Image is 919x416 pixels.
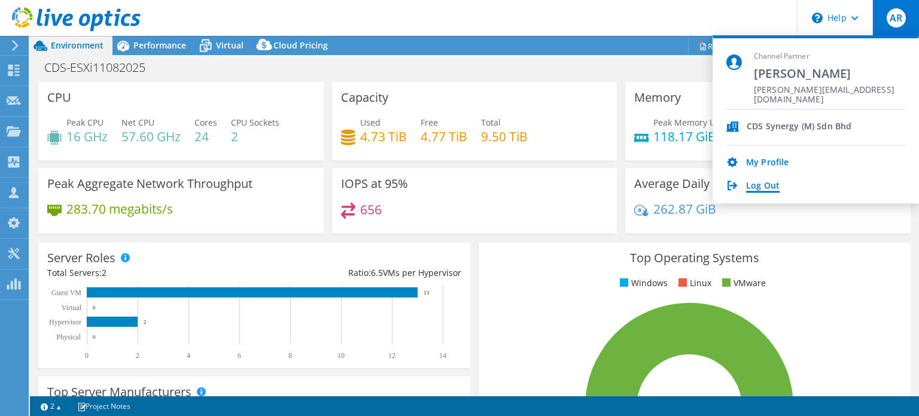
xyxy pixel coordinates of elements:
span: 2 [102,267,106,278]
span: Total [481,117,501,128]
h4: 4.77 TiB [421,130,467,143]
text: 8 [288,351,292,360]
text: Virtual [62,303,82,312]
text: 0 [85,351,89,360]
h3: Capacity [341,91,388,104]
h4: 283.70 megabits/s [66,202,173,215]
h4: 2 [231,130,279,143]
div: CDS Synergy (M) Sdn Bhd [747,122,851,133]
span: Channel Partner [754,51,905,62]
li: Linux [675,277,711,290]
a: Project Notes [69,399,139,414]
text: 12 [388,351,395,360]
h4: 656 [360,203,382,216]
span: Cores [194,117,217,128]
text: 14 [439,351,446,360]
h4: 118.17 GiB [653,130,734,143]
h4: 57.60 GHz [121,130,181,143]
h3: Average Daily Write [634,177,742,190]
h3: Peak Aggregate Network Throughput [47,177,252,190]
span: Performance [133,40,186,51]
svg: \n [812,13,823,23]
span: AR [887,8,906,28]
span: Cloud Pricing [273,40,328,51]
span: Free [421,117,438,128]
span: Environment [51,40,104,51]
text: 6 [238,351,241,360]
h3: Top Server Manufacturers [47,385,191,399]
span: Used [360,117,381,128]
li: Windows [617,277,668,290]
text: 0 [93,305,96,311]
text: Physical [56,333,81,341]
h3: Top Operating Systems [488,251,902,265]
text: 2 [136,351,139,360]
text: 4 [187,351,190,360]
a: Reports [688,37,745,55]
h4: 24 [194,130,217,143]
h4: 16 GHz [66,130,108,143]
span: 6.5 [371,267,383,278]
span: CPU Sockets [231,117,279,128]
text: Hypervisor [49,318,81,326]
h3: Memory [634,91,681,104]
h4: 262.87 GiB [653,202,716,215]
a: My Profile [746,157,789,169]
a: Log Out [746,181,780,192]
span: Peak CPU [66,117,104,128]
span: [PERSON_NAME] [754,65,905,81]
span: Net CPU [121,117,154,128]
h3: CPU [47,91,71,104]
text: 2 [144,319,147,325]
span: [PERSON_NAME][EMAIL_ADDRESS][DOMAIN_NAME] [754,85,905,96]
h3: Server Roles [47,251,115,265]
h4: 4.73 TiB [360,130,407,143]
text: 13 [424,290,430,296]
h1: CDS-ESXi11082025 [39,61,164,74]
div: Total Servers: [47,266,254,280]
div: Ratio: VMs per Hypervisor [254,266,461,280]
h3: IOPS at 95% [341,177,408,190]
text: Guest VM [51,289,81,297]
text: 0 [93,334,96,340]
text: 10 [337,351,345,360]
a: 2 [32,399,69,414]
h4: 9.50 TiB [481,130,528,143]
li: VMware [719,277,766,290]
span: Peak Memory Usage [653,117,734,128]
span: Virtual [216,40,244,51]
